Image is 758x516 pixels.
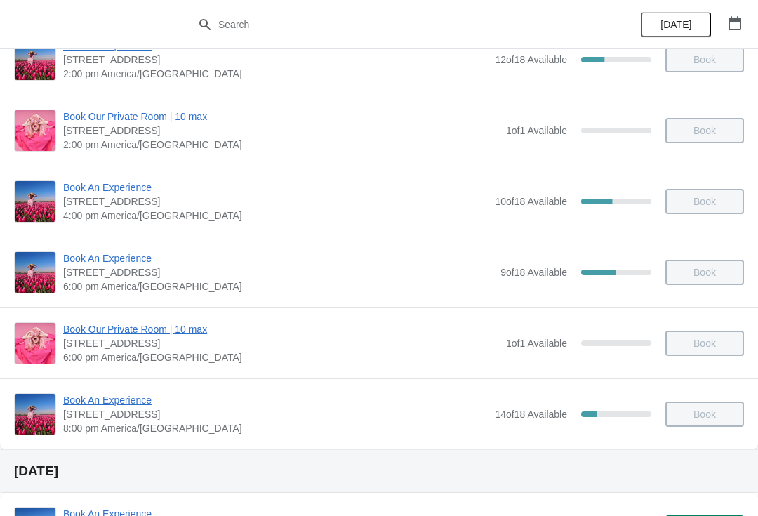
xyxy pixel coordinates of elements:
[15,110,55,151] img: Book Our Private Room | 10 max | 1815 N. Milwaukee Ave., Chicago, IL 60647 | 2:00 pm America/Chicago
[218,12,568,37] input: Search
[506,125,567,136] span: 1 of 1 Available
[14,464,744,478] h2: [DATE]
[15,252,55,293] img: Book An Experience | 1815 North Milwaukee Avenue, Chicago, IL, USA | 6:00 pm America/Chicago
[495,196,567,207] span: 10 of 18 Available
[495,409,567,420] span: 14 of 18 Available
[506,338,567,349] span: 1 of 1 Available
[63,407,488,421] span: [STREET_ADDRESS]
[63,53,488,67] span: [STREET_ADDRESS]
[63,209,488,223] span: 4:00 pm America/[GEOGRAPHIC_DATA]
[15,181,55,222] img: Book An Experience | 1815 North Milwaukee Avenue, Chicago, IL, USA | 4:00 pm America/Chicago
[63,67,488,81] span: 2:00 pm America/[GEOGRAPHIC_DATA]
[63,322,499,336] span: Book Our Private Room | 10 max
[63,251,493,265] span: Book An Experience
[15,394,55,435] img: Book An Experience | 1815 North Milwaukee Avenue, Chicago, IL, USA | 8:00 pm America/Chicago
[500,267,567,278] span: 9 of 18 Available
[63,110,499,124] span: Book Our Private Room | 10 max
[641,12,711,37] button: [DATE]
[15,323,55,364] img: Book Our Private Room | 10 max | 1815 N. Milwaukee Ave., Chicago, IL 60647 | 6:00 pm America/Chicago
[63,350,499,364] span: 6:00 pm America/[GEOGRAPHIC_DATA]
[660,19,691,30] span: [DATE]
[63,194,488,209] span: [STREET_ADDRESS]
[63,138,499,152] span: 2:00 pm America/[GEOGRAPHIC_DATA]
[495,54,567,65] span: 12 of 18 Available
[63,279,493,293] span: 6:00 pm America/[GEOGRAPHIC_DATA]
[15,39,55,80] img: Book An Experience | 1815 North Milwaukee Avenue, Chicago, IL, USA | 2:00 pm America/Chicago
[63,124,499,138] span: [STREET_ADDRESS]
[63,265,493,279] span: [STREET_ADDRESS]
[63,336,499,350] span: [STREET_ADDRESS]
[63,180,488,194] span: Book An Experience
[63,393,488,407] span: Book An Experience
[63,421,488,435] span: 8:00 pm America/[GEOGRAPHIC_DATA]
